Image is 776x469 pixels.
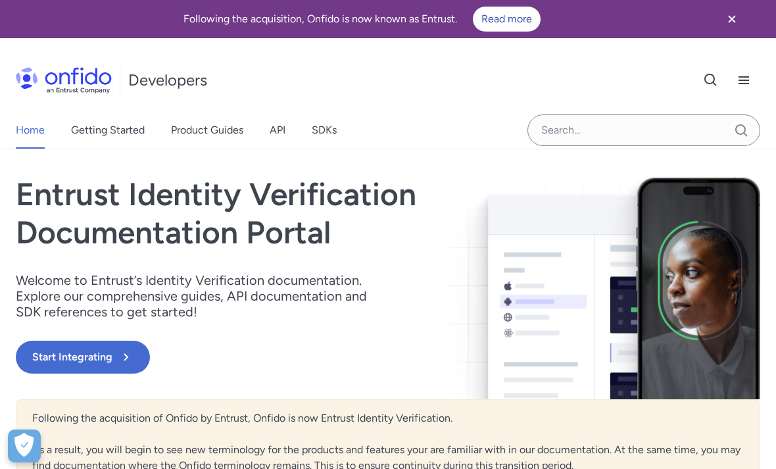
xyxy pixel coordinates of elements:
[270,112,285,149] a: API
[16,272,384,320] p: Welcome to Entrust’s Identity Verification documentation. Explore our comprehensive guides, API d...
[171,112,243,149] a: Product Guides
[128,70,207,91] h1: Developers
[736,72,752,88] svg: Open navigation menu button
[16,341,150,374] button: Start Integrating
[8,430,41,462] div: Cookie Preferences
[473,7,541,32] a: Read more
[16,112,45,149] a: Home
[16,67,112,93] img: Onfido Logo
[8,430,41,462] button: Open Preferences
[16,176,537,251] h1: Entrust Identity Verification Documentation Portal
[527,114,760,146] input: Onfido search input field
[312,112,337,149] a: SDKs
[16,7,708,32] div: Following the acquisition, Onfido is now known as Entrust.
[727,64,760,97] button: Open navigation menu button
[694,64,727,97] button: Open search button
[71,112,145,149] a: Getting Started
[703,72,719,88] svg: Open search button
[708,3,756,36] button: Close banner
[724,11,740,27] svg: Close banner
[16,341,537,374] a: Start Integrating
